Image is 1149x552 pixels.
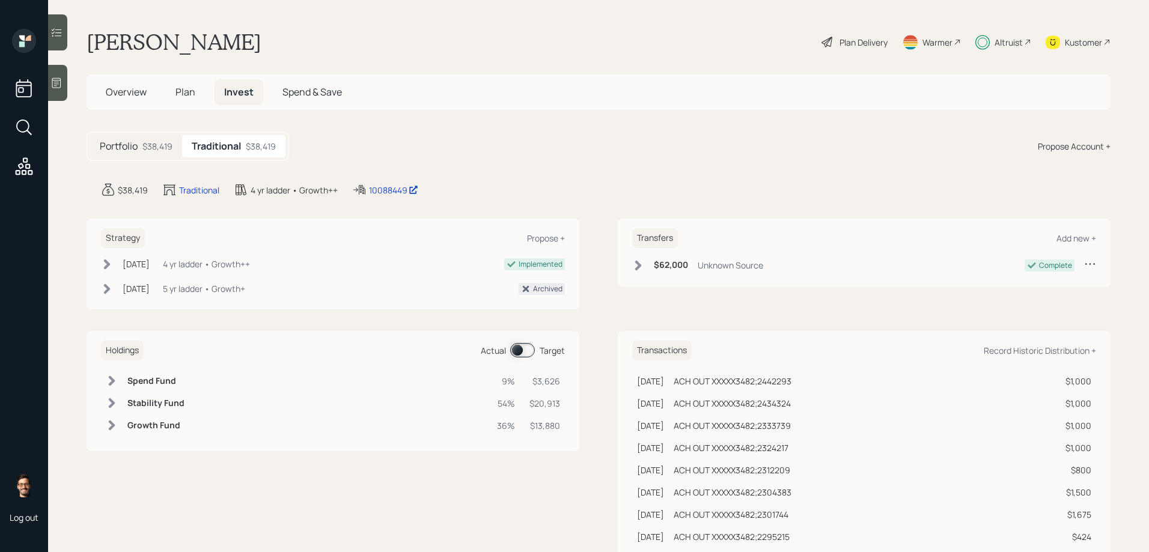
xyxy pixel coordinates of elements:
div: $38,419 [118,184,148,196]
div: Implemented [519,259,562,270]
div: Traditional [179,184,219,196]
div: $1,000 [1063,397,1091,410]
img: sami-boghos-headshot.png [12,473,36,497]
div: ACH OUT XXXXX3482;2312209 [674,464,790,476]
div: [DATE] [637,530,664,543]
h6: Transactions [632,341,692,360]
div: Propose Account + [1038,140,1111,153]
div: [DATE] [637,375,664,387]
div: $1,000 [1063,441,1091,454]
div: ACH OUT XXXXX3482;2434324 [674,397,791,410]
h6: Strategy [101,228,145,248]
div: $1,500 [1063,486,1091,499]
h1: [PERSON_NAME] [87,29,261,55]
div: Archived [533,284,562,294]
div: [DATE] [637,397,664,410]
h6: Holdings [101,341,144,360]
div: $20,913 [529,397,560,410]
div: ACH OUT XXXXX3482;2295215 [674,530,790,543]
div: [DATE] [637,464,664,476]
div: $3,626 [529,375,560,387]
h6: Stability Fund [127,398,184,408]
div: Target [540,344,565,357]
span: Invest [224,85,254,99]
span: Plan [175,85,195,99]
div: ACH OUT XXXXX3482;2304383 [674,486,791,499]
div: Actual [481,344,506,357]
div: $38,419 [142,140,172,153]
div: 10088449 [369,184,418,196]
div: 4 yr ladder • Growth++ [163,258,250,270]
div: 54% [497,397,515,410]
div: 9% [497,375,515,387]
div: $38,419 [246,140,276,153]
div: Log out [10,512,38,523]
div: 4 yr ladder • Growth++ [251,184,338,196]
h6: Transfers [632,228,678,248]
div: [DATE] [637,441,664,454]
h5: Portfolio [100,141,138,152]
div: 36% [497,419,515,432]
div: Unknown Source [698,259,763,271]
div: Altruist [995,36,1023,49]
h6: $62,000 [654,260,688,270]
div: [DATE] [637,508,664,521]
div: [DATE] [123,258,150,270]
div: Plan Delivery [840,36,888,49]
div: [DATE] [123,282,150,295]
div: Record Historic Distribution + [984,345,1096,356]
div: Complete [1039,260,1072,271]
div: [DATE] [637,419,664,432]
div: Kustomer [1065,36,1102,49]
div: ACH OUT XXXXX3482;2301744 [674,508,788,521]
div: 5 yr ladder • Growth+ [163,282,245,295]
div: Warmer [922,36,952,49]
h6: Spend Fund [127,376,184,386]
h6: Growth Fund [127,420,184,431]
div: Propose + [527,232,565,244]
div: [DATE] [637,486,664,499]
span: Spend & Save [282,85,342,99]
div: $13,880 [529,419,560,432]
h5: Traditional [192,141,241,152]
div: ACH OUT XXXXX3482;2333739 [674,419,791,432]
div: $424 [1063,530,1091,543]
div: $1,000 [1063,375,1091,387]
div: ACH OUT XXXXX3482;2442293 [674,375,791,387]
div: $1,675 [1063,508,1091,521]
span: Overview [106,85,147,99]
div: $1,000 [1063,419,1091,432]
div: Add new + [1056,232,1096,244]
div: $800 [1063,464,1091,476]
div: ACH OUT XXXXX3482;2324217 [674,441,788,454]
